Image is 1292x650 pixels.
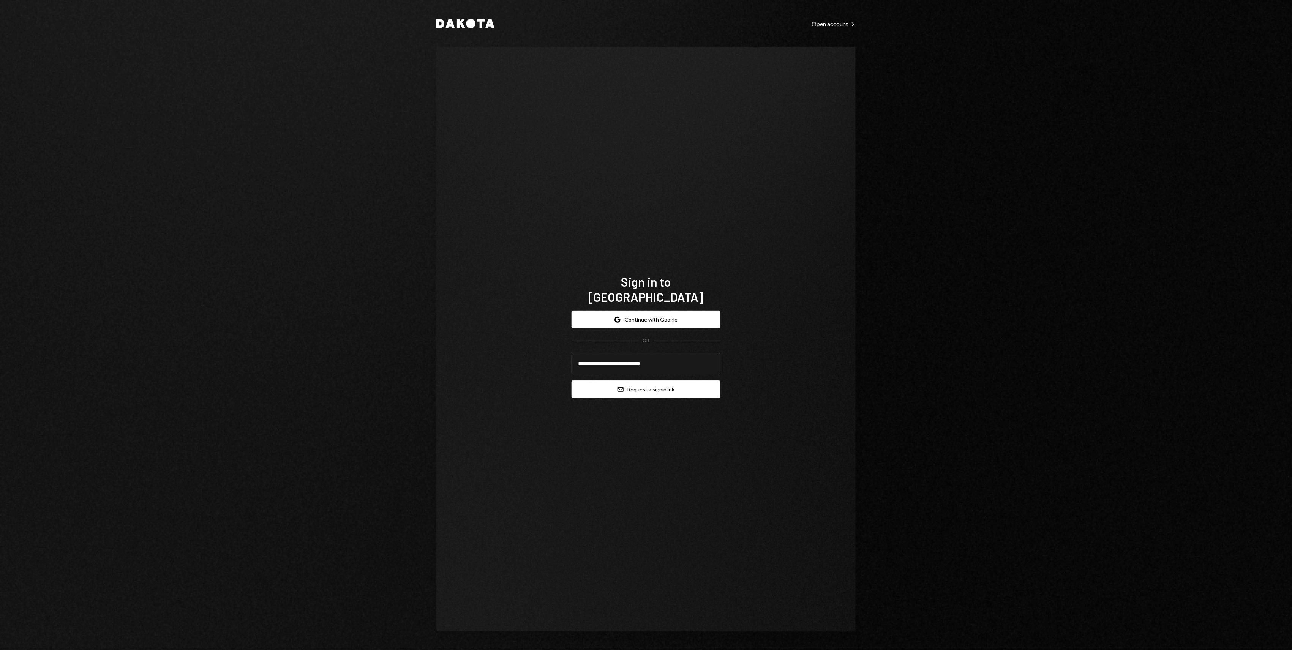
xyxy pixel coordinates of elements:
button: Continue with Google [572,311,720,328]
h1: Sign in to [GEOGRAPHIC_DATA] [572,274,720,304]
button: Request a signinlink [572,380,720,398]
div: Open account [812,20,856,28]
a: Open account [812,19,856,28]
div: OR [643,338,649,344]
